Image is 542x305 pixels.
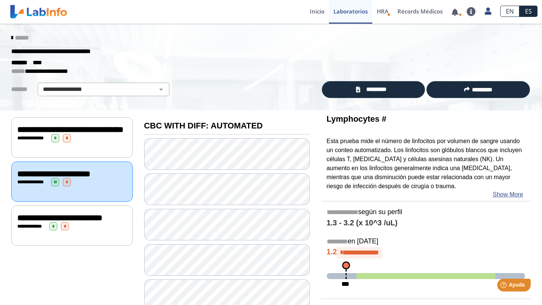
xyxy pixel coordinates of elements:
[500,6,519,17] a: EN
[327,219,525,228] h4: 1.3 - 3.2 (x 10^3 /uL)
[327,114,387,124] b: Lymphocytes #
[327,137,525,191] p: Esta prueba mide el número de linfocitos por volumen de sangre usando un conteo automatizado. Los...
[144,121,263,130] b: CBC WITH DIFF: AUTOMATED
[377,8,388,15] span: HRA
[327,237,525,246] h5: en [DATE]
[519,6,537,17] a: ES
[493,190,523,199] a: Show More
[327,247,525,258] h4: 1.2
[327,208,525,217] h5: según su perfil
[475,276,534,297] iframe: Help widget launcher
